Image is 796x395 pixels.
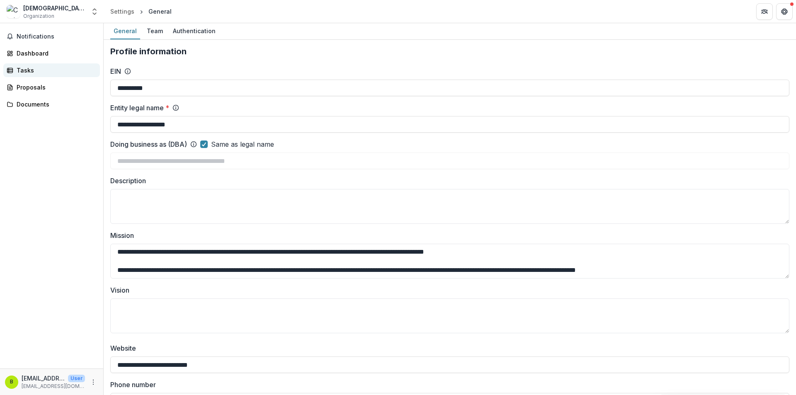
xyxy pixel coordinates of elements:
span: Same as legal name [211,139,274,149]
a: Authentication [170,23,219,39]
div: Team [143,25,166,37]
button: Partners [756,3,773,20]
div: Tasks [17,66,93,75]
p: [EMAIL_ADDRESS][DOMAIN_NAME] [22,374,65,383]
img: Christ Alive Church [7,5,20,18]
div: besterreece@gmail.com [10,379,13,385]
a: Proposals [3,80,100,94]
a: Dashboard [3,46,100,60]
button: Open entity switcher [89,3,100,20]
label: Website [110,343,784,353]
h2: Profile information [110,46,789,56]
a: Settings [107,5,138,17]
button: Notifications [3,30,100,43]
div: [DEMOGRAPHIC_DATA] Alive [DEMOGRAPHIC_DATA] [23,4,85,12]
div: Proposals [17,83,93,92]
label: Phone number [110,380,784,390]
button: Get Help [776,3,793,20]
div: General [110,25,140,37]
a: Tasks [3,63,100,77]
div: Settings [110,7,134,16]
label: Doing business as (DBA) [110,139,187,149]
a: General [110,23,140,39]
span: Notifications [17,33,97,40]
a: Team [143,23,166,39]
p: User [68,375,85,382]
label: EIN [110,66,121,76]
label: Entity legal name [110,103,169,113]
div: Dashboard [17,49,93,58]
div: Documents [17,100,93,109]
div: Authentication [170,25,219,37]
button: More [88,377,98,387]
label: Vision [110,285,784,295]
p: [EMAIL_ADDRESS][DOMAIN_NAME] [22,383,85,390]
span: Organization [23,12,54,20]
label: Description [110,176,784,186]
div: General [148,7,172,16]
nav: breadcrumb [107,5,175,17]
a: Documents [3,97,100,111]
label: Mission [110,230,784,240]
